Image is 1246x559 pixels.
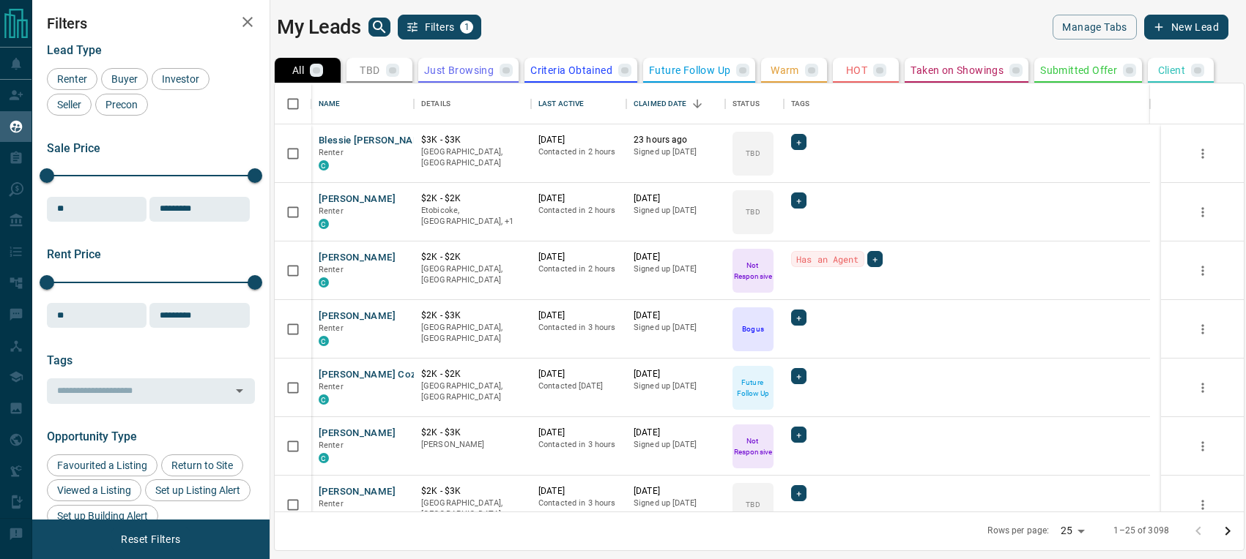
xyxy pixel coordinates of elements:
[634,192,718,205] p: [DATE]
[47,454,157,476] div: Favourited a Listing
[746,206,760,217] p: TBD
[414,83,531,124] div: Details
[634,322,718,334] p: Signed up [DATE]
[1053,15,1136,40] button: Manage Tabs
[872,252,878,266] span: +
[161,454,243,476] div: Return to Site
[796,135,801,149] span: +
[634,263,718,275] p: Signed up [DATE]
[1192,435,1214,457] button: more
[421,322,524,345] p: [GEOGRAPHIC_DATA], [GEOGRAPHIC_DATA]
[47,94,92,116] div: Seller
[1192,318,1214,340] button: more
[319,394,329,405] div: condos.ca
[150,484,245,496] span: Set up Listing Alert
[319,277,329,288] div: condos.ca
[360,65,379,75] p: TBD
[538,380,619,392] p: Contacted [DATE]
[319,323,344,333] span: Renter
[911,65,1004,75] p: Taken on Showings
[398,15,482,40] button: Filters1
[292,65,304,75] p: All
[634,380,718,392] p: Signed up [DATE]
[531,83,626,124] div: Last Active
[1192,201,1214,223] button: more
[796,252,859,266] span: Has an Agent
[47,505,158,527] div: Set up Building Alert
[319,160,329,170] div: condos.ca
[634,368,718,380] p: [DATE]
[634,309,718,322] p: [DATE]
[734,435,772,457] p: Not Responsive
[734,260,772,282] p: Not Responsive
[47,15,255,32] h2: Filters
[319,206,344,216] span: Renter
[52,99,86,110] span: Seller
[166,459,238,471] span: Return to Site
[796,193,801,208] span: +
[319,265,344,274] span: Renter
[742,323,763,334] p: Bogus
[145,479,251,501] div: Set up Listing Alert
[1192,494,1214,516] button: more
[47,68,97,90] div: Renter
[687,94,708,114] button: Sort
[634,205,718,217] p: Signed up [DATE]
[538,309,619,322] p: [DATE]
[725,83,784,124] div: Status
[784,83,1150,124] div: Tags
[538,263,619,275] p: Contacted in 2 hours
[634,134,718,146] p: 23 hours ago
[421,485,524,498] p: $2K - $3K
[421,205,524,228] p: Toronto
[229,380,250,401] button: Open
[421,427,524,439] p: $2K - $3K
[319,427,396,440] button: [PERSON_NAME]
[424,65,494,75] p: Just Browsing
[634,146,718,158] p: Signed up [DATE]
[319,83,341,124] div: Name
[311,83,414,124] div: Name
[319,251,396,265] button: [PERSON_NAME]
[421,251,524,263] p: $2K - $2K
[52,510,153,522] span: Set up Building Alert
[95,94,148,116] div: Precon
[734,377,772,399] p: Future Follow Up
[634,251,718,263] p: [DATE]
[319,219,329,229] div: condos.ca
[52,73,92,85] span: Renter
[111,527,190,552] button: Reset Filters
[421,439,524,451] p: [PERSON_NAME]
[319,368,425,382] button: [PERSON_NAME] Cozry
[538,83,584,124] div: Last Active
[867,251,883,267] div: +
[319,440,344,450] span: Renter
[319,382,344,391] span: Renter
[538,205,619,217] p: Contacted in 2 hours
[538,134,619,146] p: [DATE]
[746,148,760,159] p: TBD
[421,380,524,403] p: [GEOGRAPHIC_DATA], [GEOGRAPHIC_DATA]
[1213,517,1242,546] button: Go to next page
[796,369,801,383] span: +
[791,427,806,443] div: +
[52,484,136,496] span: Viewed a Listing
[626,83,725,124] div: Claimed Date
[771,65,799,75] p: Warm
[421,368,524,380] p: $2K - $2K
[987,525,1049,537] p: Rows per page:
[538,251,619,263] p: [DATE]
[538,368,619,380] p: [DATE]
[421,83,450,124] div: Details
[277,15,361,39] h1: My Leads
[538,146,619,158] p: Contacted in 2 hours
[1192,377,1214,399] button: more
[47,43,102,57] span: Lead Type
[100,99,143,110] span: Precon
[791,192,806,209] div: +
[106,73,143,85] span: Buyer
[634,485,718,498] p: [DATE]
[319,134,431,148] button: Blessie [PERSON_NAME]
[319,499,344,509] span: Renter
[791,134,806,150] div: +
